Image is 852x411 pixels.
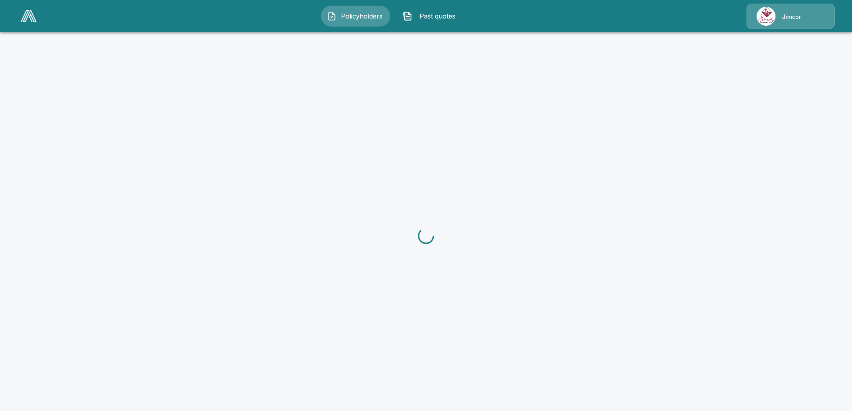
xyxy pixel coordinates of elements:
[340,11,384,21] span: Policyholders
[397,6,466,27] button: Past quotes IconPast quotes
[321,6,390,27] button: Policyholders IconPolicyholders
[416,11,460,21] span: Past quotes
[21,10,37,22] img: AA Logo
[403,11,412,21] img: Past quotes Icon
[327,11,337,21] img: Policyholders Icon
